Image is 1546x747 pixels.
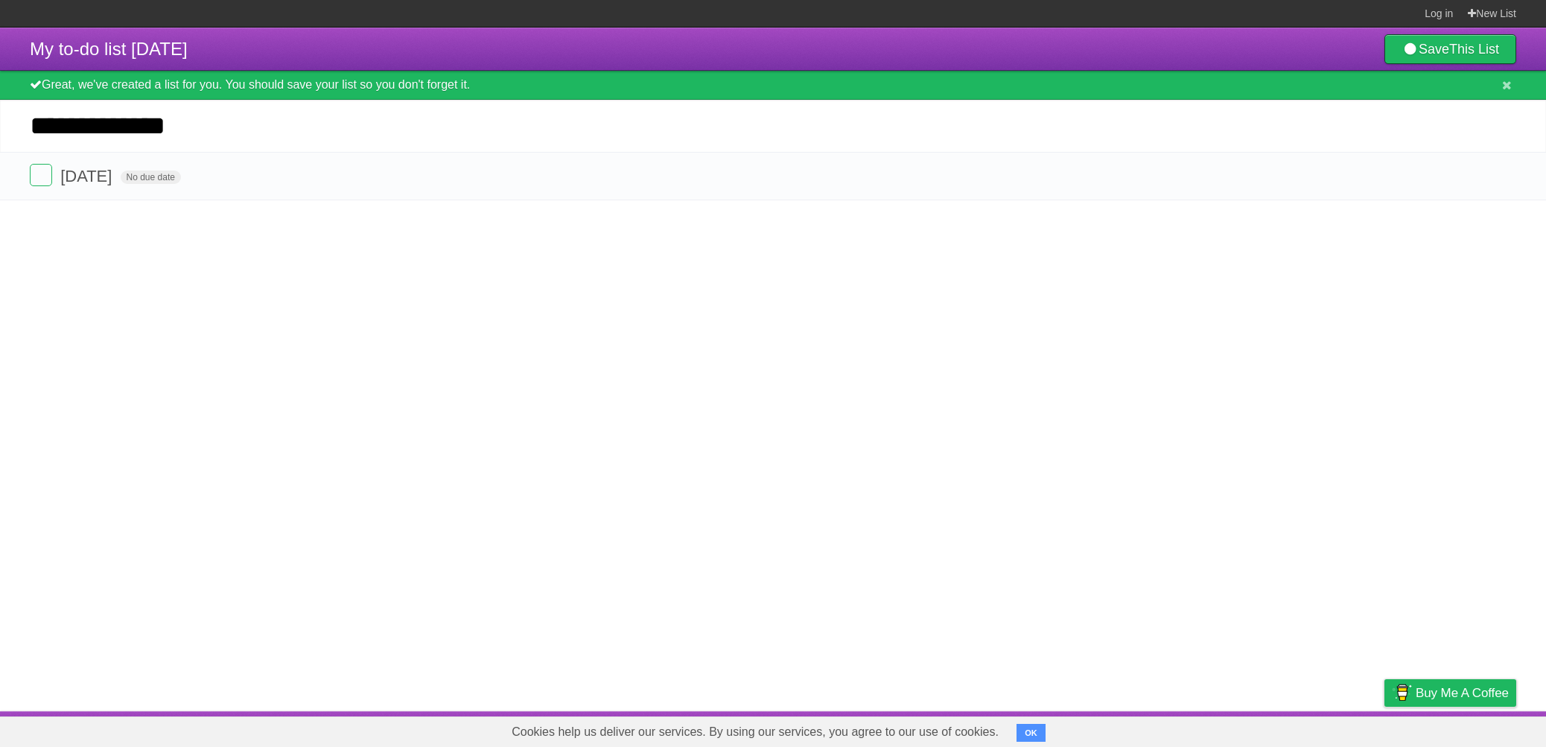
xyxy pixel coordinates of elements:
[1314,715,1347,743] a: Terms
[1416,680,1509,706] span: Buy me a coffee
[30,164,52,186] label: Done
[1392,680,1412,705] img: Buy me a coffee
[1384,34,1516,64] a: SaveThis List
[1235,715,1296,743] a: Developers
[497,717,1014,747] span: Cookies help us deliver our services. By using our services, you agree to our use of cookies.
[1384,679,1516,707] a: Buy me a coffee
[1449,42,1499,57] b: This List
[1422,715,1516,743] a: Suggest a feature
[30,39,188,59] span: My to-do list [DATE]
[1365,715,1404,743] a: Privacy
[1186,715,1218,743] a: About
[121,171,181,184] span: No due date
[60,167,115,185] span: [DATE]
[1017,724,1046,742] button: OK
